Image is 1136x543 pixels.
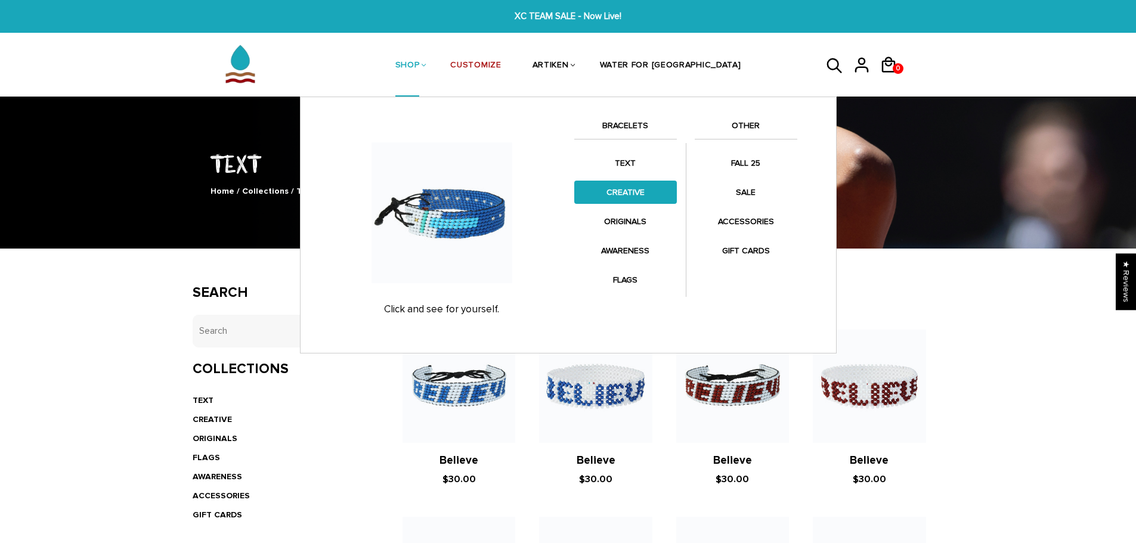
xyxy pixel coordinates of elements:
[850,454,889,467] a: Believe
[695,119,797,139] a: OTHER
[193,433,237,443] a: ORIGINALS
[695,210,797,233] a: ACCESSORIES
[893,60,903,77] span: 0
[193,414,232,424] a: CREATIVE
[574,239,677,262] a: AWARENESS
[439,454,478,467] a: Believe
[577,454,615,467] a: Believe
[1116,253,1136,310] div: Click to open Judge.me floating reviews tab
[193,471,242,482] a: AWARENESS
[291,186,294,196] span: /
[348,10,788,23] span: XC TEAM SALE - Now Live!
[193,491,250,501] a: ACCESSORIES
[600,35,741,98] a: WATER FOR [GEOGRAPHIC_DATA]
[695,181,797,204] a: SALE
[193,147,944,179] h1: TEXT
[695,151,797,175] a: FALL 25
[574,151,677,175] a: TEXT
[296,186,317,196] span: TEXT
[193,510,242,520] a: GIFT CARDS
[574,181,677,204] a: CREATIVE
[853,473,886,485] span: $30.00
[574,119,677,139] a: BRACELETS
[442,473,476,485] span: $30.00
[211,186,234,196] a: Home
[395,35,420,98] a: SHOP
[533,35,569,98] a: ARTIKEN
[237,186,240,196] span: /
[193,315,367,347] input: Search
[695,239,797,262] a: GIFT CARDS
[193,395,213,405] a: TEXT
[579,473,612,485] span: $30.00
[716,473,749,485] span: $30.00
[880,77,906,79] a: 0
[242,186,289,196] a: Collections
[574,268,677,291] a: FLAGS
[193,284,367,302] h3: Search
[713,454,752,467] a: Believe
[321,303,562,315] p: Click and see for yourself.
[450,35,501,98] a: CUSTOMIZE
[574,210,677,233] a: ORIGINALS
[193,452,220,463] a: FLAGS
[193,361,367,378] h3: Collections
